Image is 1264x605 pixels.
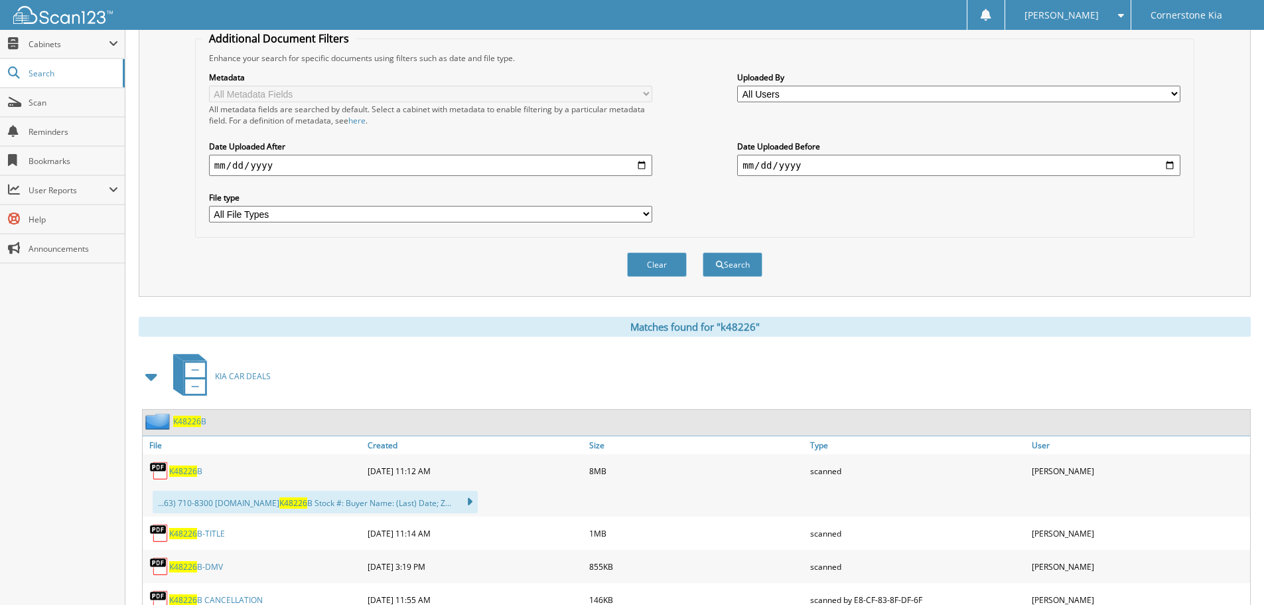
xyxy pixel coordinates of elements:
label: Date Uploaded After [209,141,652,152]
div: [PERSON_NAME] [1028,553,1250,580]
button: Clear [627,252,687,277]
a: K48226B [173,416,206,427]
div: [DATE] 3:19 PM [364,553,586,580]
legend: Additional Document Filters [202,31,356,46]
a: K48226B-DMV [169,561,223,572]
div: scanned [807,520,1028,547]
label: Uploaded By [737,72,1180,83]
label: File type [209,192,652,203]
span: User Reports [29,185,109,196]
a: K48226B [169,466,202,477]
span: Search [29,68,116,79]
div: [DATE] 11:12 AM [364,458,586,484]
span: K48226 [169,466,197,477]
div: [DATE] 11:14 AM [364,520,586,547]
input: end [737,155,1180,176]
img: PDF.png [149,461,169,481]
div: [PERSON_NAME] [1028,458,1250,484]
a: File [143,436,364,454]
span: Scan [29,97,118,108]
input: start [209,155,652,176]
span: K48226 [279,497,307,509]
a: K48226B-TITLE [169,528,225,539]
div: Matches found for "k48226" [139,317,1251,337]
span: KIA CAR DEALS [215,371,271,382]
a: Type [807,436,1028,454]
label: Date Uploaded Before [737,141,1180,152]
div: 1MB [586,520,808,547]
img: PDF.png [149,523,169,543]
span: K48226 [169,561,197,572]
a: KIA CAR DEALS [165,350,271,402]
iframe: Chat Widget [1198,541,1264,605]
a: here [348,115,366,126]
div: [PERSON_NAME] [1028,520,1250,547]
img: scan123-logo-white.svg [13,6,113,24]
div: All metadata fields are searched by default. Select a cabinet with metadata to enable filtering b... [209,104,652,126]
span: Cornerstone Kia [1151,11,1222,19]
div: scanned [807,553,1028,580]
span: Bookmarks [29,155,118,167]
div: ...63) 710-8300 [DOMAIN_NAME] B Stock #: Buyer Name: (Last) Date; Z... [153,491,478,513]
img: folder2.png [145,413,173,430]
span: Cabinets [29,39,109,50]
a: Size [586,436,808,454]
span: Help [29,214,118,225]
span: K48226 [169,528,197,539]
span: Reminders [29,126,118,137]
span: K48226 [173,416,201,427]
label: Metadata [209,72,652,83]
span: [PERSON_NAME] [1024,11,1099,19]
img: PDF.png [149,557,169,576]
a: Created [364,436,586,454]
div: scanned [807,458,1028,484]
div: 8MB [586,458,808,484]
div: 855KB [586,553,808,580]
div: Enhance your search for specific documents using filters such as date and file type. [202,52,1187,64]
button: Search [703,252,762,277]
span: Announcements [29,243,118,254]
a: User [1028,436,1250,454]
